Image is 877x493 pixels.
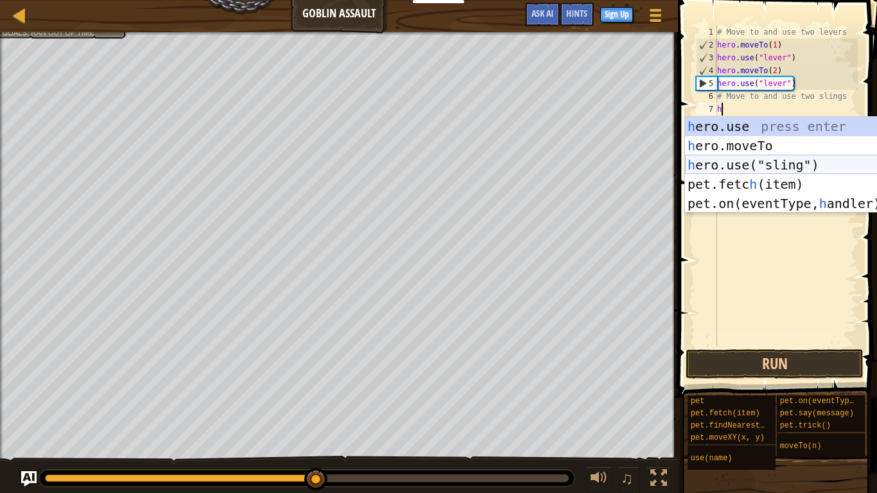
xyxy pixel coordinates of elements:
span: pet.findNearestByType(type) [691,421,815,430]
button: Sign Up [600,7,633,22]
span: pet [691,397,705,406]
button: Show game menu [639,3,672,33]
span: ♫ [621,469,634,488]
div: 1 [696,26,717,39]
div: 4 [697,64,717,77]
button: Ask AI [525,3,560,26]
div: 8 [696,116,717,128]
div: 2 [697,39,717,51]
span: pet.fetch(item) [691,409,760,418]
button: Run [686,349,864,379]
div: 5 [697,77,717,90]
span: moveTo(n) [780,442,822,451]
div: 6 [696,90,717,103]
span: pet.moveXY(x, y) [691,433,765,442]
button: Ask AI [21,471,37,487]
div: 7 [696,103,717,116]
span: pet.say(message) [780,409,854,418]
button: Adjust volume [586,467,612,493]
button: Toggle fullscreen [646,467,672,493]
span: Hints [566,7,587,19]
span: Ask AI [532,7,553,19]
span: pet.trick() [780,421,831,430]
span: use(name) [691,454,733,463]
div: 3 [697,51,717,64]
button: ♫ [618,467,640,493]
